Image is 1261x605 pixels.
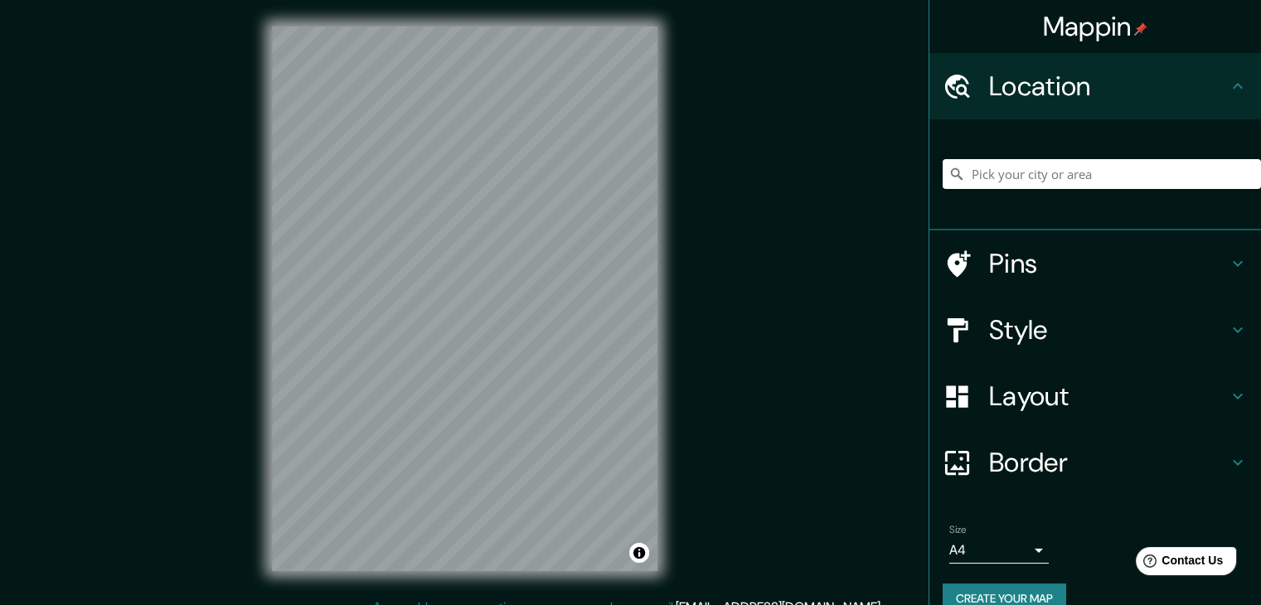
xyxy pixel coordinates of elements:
label: Size [949,523,967,537]
img: pin-icon.png [1134,22,1147,36]
h4: Border [989,446,1228,479]
button: Toggle attribution [629,543,649,563]
h4: Style [989,313,1228,346]
div: Pins [929,230,1261,297]
iframe: Help widget launcher [1113,540,1243,587]
div: A4 [949,537,1049,564]
div: Location [929,53,1261,119]
h4: Location [989,70,1228,103]
h4: Mappin [1043,10,1148,43]
div: Layout [929,363,1261,429]
div: Border [929,429,1261,496]
input: Pick your city or area [943,159,1261,189]
h4: Pins [989,247,1228,280]
h4: Layout [989,380,1228,413]
div: Style [929,297,1261,363]
canvas: Map [272,27,657,571]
